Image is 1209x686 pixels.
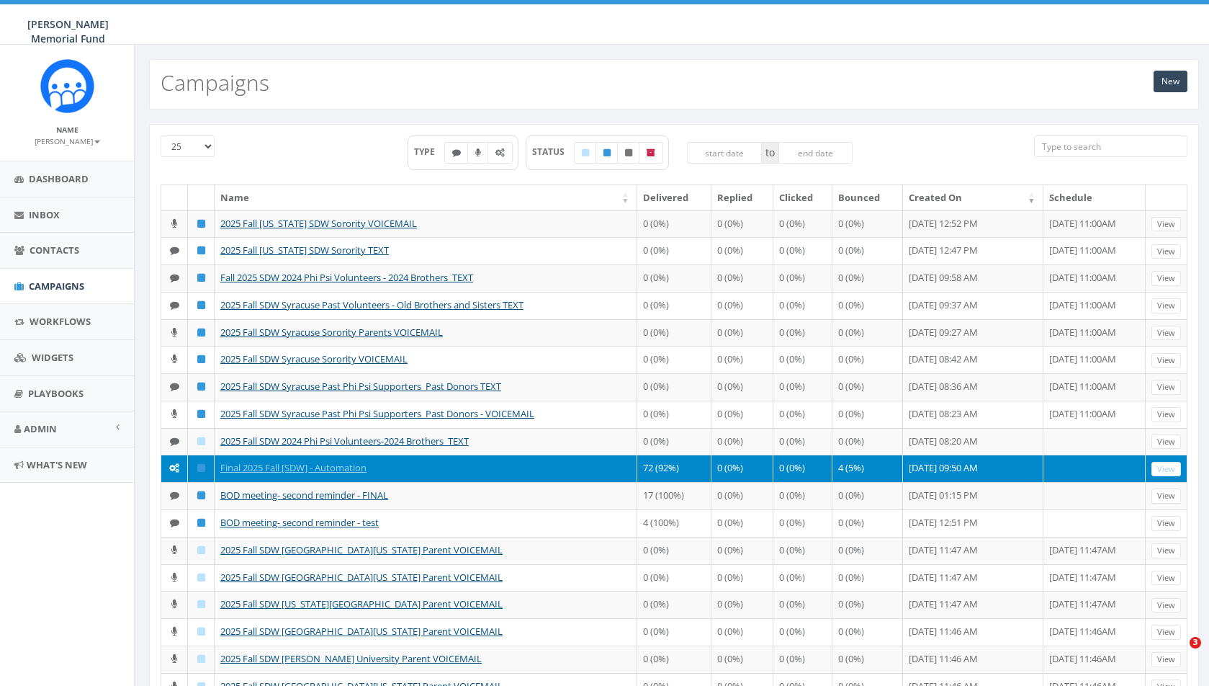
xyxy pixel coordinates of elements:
i: Ringless Voice Mail [171,573,177,582]
td: 0 (0%) [711,319,773,347]
i: Ringless Voice Mail [171,627,177,636]
small: Name [56,125,78,135]
td: 0 (0%) [711,564,773,592]
td: 0 (0%) [773,455,833,482]
td: 0 (0%) [832,237,902,264]
td: [DATE] 08:20 AM [903,428,1043,455]
i: Published [197,518,205,527]
td: 0 (0%) [711,346,773,373]
span: Contacts [30,244,79,257]
td: 0 (0%) [773,591,833,618]
td: [DATE] 11:47AM [1043,591,1146,618]
td: 0 (0%) [773,210,833,238]
i: Automated Message [495,148,505,157]
td: [DATE] 11:00AM [1043,264,1146,292]
label: Published [595,142,619,164]
td: [DATE] 11:47 AM [903,591,1043,618]
td: [DATE] 11:46AM [1043,646,1146,673]
i: Draft [197,573,205,582]
td: 0 (0%) [773,401,833,428]
td: [DATE] 08:36 AM [903,373,1043,401]
i: Ringless Voice Mail [475,148,481,157]
td: 0 (0%) [711,428,773,455]
span: 3 [1190,637,1201,649]
small: [PERSON_NAME] [35,136,100,146]
td: 0 (0%) [711,401,773,428]
td: 0 (0%) [637,210,712,238]
i: Automated Message [169,463,179,473]
td: 0 (0%) [832,264,902,292]
td: 0 (0%) [773,509,833,537]
td: [DATE] 08:23 AM [903,401,1043,428]
i: Text SMS [170,273,179,282]
td: 0 (0%) [773,428,833,455]
a: View [1151,244,1181,259]
td: 0 (0%) [832,319,902,347]
td: [DATE] 09:58 AM [903,264,1043,292]
a: 2025 Fall SDW [GEOGRAPHIC_DATA][US_STATE] Parent VOICEMAIL [220,571,503,584]
i: Ringless Voice Mail [171,328,177,337]
td: 4 (100%) [637,509,712,537]
span: STATUS [532,146,575,158]
td: 0 (0%) [637,264,712,292]
td: 0 (0%) [832,210,902,238]
td: 0 (0%) [637,618,712,646]
i: Draft [197,654,205,664]
i: Published [197,463,205,473]
td: 0 (0%) [773,564,833,592]
td: 0 (0%) [832,591,902,618]
label: Text SMS [444,142,469,164]
a: 2025 Fall [US_STATE] SDW Sorority TEXT [220,244,389,257]
i: Ringless Voice Mail [171,654,177,664]
i: Draft [582,148,589,157]
td: [DATE] 12:52 PM [903,210,1043,238]
td: 0 (0%) [711,537,773,564]
td: 0 (0%) [773,618,833,646]
td: [DATE] 11:00AM [1043,210,1146,238]
td: 0 (0%) [637,319,712,347]
a: New [1154,71,1187,92]
a: View [1151,407,1181,422]
i: Text SMS [170,491,179,500]
a: 2025 Fall SDW [GEOGRAPHIC_DATA][US_STATE] Parent VOICEMAIL [220,625,503,638]
a: BOD meeting- second reminder - FINAL [220,489,388,502]
i: Published [197,409,205,419]
span: Admin [24,422,57,435]
td: 4 (5%) [832,455,902,482]
i: Published [603,148,611,157]
td: 0 (0%) [832,401,902,428]
a: View [1151,217,1181,232]
td: 0 (0%) [711,509,773,537]
i: Text SMS [170,437,179,446]
i: Draft [197,600,205,609]
i: Text SMS [170,382,179,391]
a: 2025 Fall SDW Syracuse Sorority Parents VOICEMAIL [220,326,443,339]
a: BOD meeting- second reminder - test [220,516,379,529]
th: Replied [711,185,773,210]
th: Schedule [1043,185,1146,210]
td: 0 (0%) [773,373,833,401]
a: 2025 Fall SDW Syracuse Past Phi Psi Supporters_Past Donors - VOICEMAIL [220,407,534,420]
th: Clicked [773,185,833,210]
a: 2025 Fall SDW [US_STATE][GEOGRAPHIC_DATA] Parent VOICEMAIL [220,597,503,610]
i: Ringless Voice Mail [171,219,177,228]
span: What's New [27,458,87,471]
td: [DATE] 11:00AM [1043,292,1146,319]
td: [DATE] 11:47 AM [903,537,1043,564]
i: Draft [197,437,205,446]
td: 0 (0%) [711,482,773,509]
i: Ringless Voice Mail [171,545,177,555]
i: Draft [197,627,205,636]
td: 0 (0%) [832,646,902,673]
span: to [762,142,778,164]
td: 0 (0%) [637,428,712,455]
td: [DATE] 11:46 AM [903,646,1043,673]
i: Ringless Voice Mail [171,600,177,609]
a: 2025 Fall SDW 2024 Phi Psi Volunteers-2024 Brothers_TEXT [220,435,469,447]
td: [DATE] 09:27 AM [903,319,1043,347]
td: 0 (0%) [773,292,833,319]
th: Delivered [637,185,712,210]
a: View [1151,326,1181,341]
td: 0 (0%) [832,428,902,455]
span: Workflows [30,315,91,328]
